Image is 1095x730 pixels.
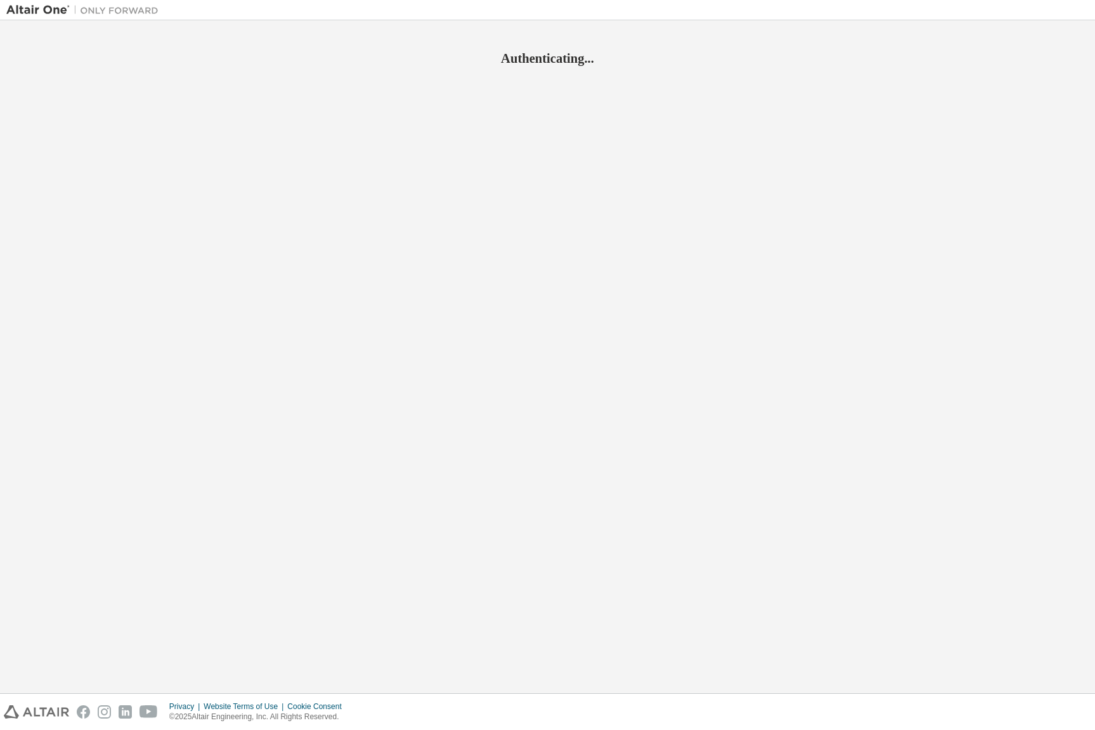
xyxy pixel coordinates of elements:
[139,705,158,719] img: youtube.svg
[287,701,349,712] div: Cookie Consent
[4,705,69,719] img: altair_logo.svg
[169,701,204,712] div: Privacy
[204,701,287,712] div: Website Terms of Use
[6,4,165,16] img: Altair One
[77,705,90,719] img: facebook.svg
[169,712,349,722] p: © 2025 Altair Engineering, Inc. All Rights Reserved.
[119,705,132,719] img: linkedin.svg
[98,705,111,719] img: instagram.svg
[6,50,1089,67] h2: Authenticating...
